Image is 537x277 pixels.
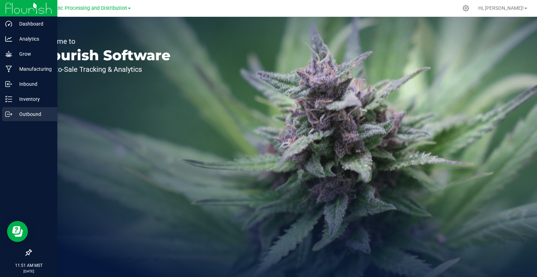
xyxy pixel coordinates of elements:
p: Analytics [12,35,54,43]
p: 11:51 AM MST [3,262,54,269]
inline-svg: Grow [5,50,12,57]
p: Seed-to-Sale Tracking & Analytics [38,66,171,73]
iframe: Resource center [7,221,28,242]
div: Manage settings [461,5,470,12]
inline-svg: Inbound [5,81,12,88]
inline-svg: Manufacturing [5,65,12,72]
inline-svg: Analytics [5,35,12,42]
p: Outbound [12,110,54,118]
span: Hi, [PERSON_NAME]! [478,5,524,11]
p: Dashboard [12,20,54,28]
p: Grow [12,50,54,58]
p: Inbound [12,80,54,88]
p: Inventory [12,95,54,103]
inline-svg: Dashboard [5,20,12,27]
span: Globe Farmacy Inc Processing and Distribution [20,5,127,11]
inline-svg: Inventory [5,96,12,103]
inline-svg: Outbound [5,111,12,118]
p: Manufacturing [12,65,54,73]
p: [DATE] [3,269,54,274]
p: Flourish Software [38,48,171,62]
p: Welcome to [38,38,171,45]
